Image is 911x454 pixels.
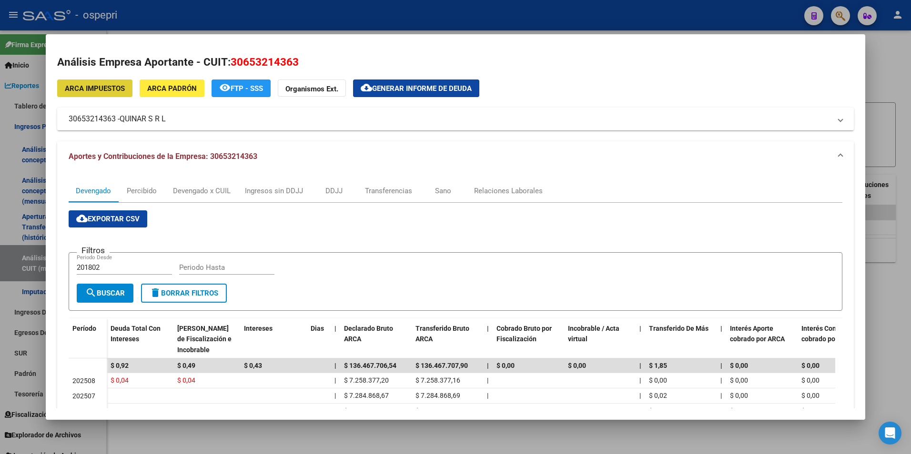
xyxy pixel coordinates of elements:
span: | [487,376,488,384]
button: ARCA Padrón [140,79,204,97]
span: | [639,407,641,415]
span: $ 0,43 [244,362,262,369]
div: Ingresos sin DDJJ [245,186,303,196]
button: Borrar Filtros [141,284,227,303]
span: [PERSON_NAME] de Fiscalización e Incobrable [177,325,232,354]
span: ARCA Impuestos [65,84,125,93]
datatable-header-cell: Transferido Bruto ARCA [412,318,483,360]
datatable-header-cell: | [717,318,726,360]
span: Deuda Total Con Intereses [111,325,161,343]
span: $ 0,00 [730,407,748,415]
datatable-header-cell: Deuda Bruta Neto de Fiscalización e Incobrable [173,318,240,360]
mat-expansion-panel-header: 30653214363 -QUINAR S R L [57,108,854,130]
span: $ 0,00 [730,362,748,369]
span: $ 0,00 [801,362,820,369]
span: $ 1,85 [649,362,667,369]
span: Interés Contribución cobrado por ARCA [801,325,863,343]
span: $ 0,49 [177,362,195,369]
div: Relaciones Laborales [474,186,543,196]
span: FTP - SSS [231,84,263,93]
span: | [334,407,336,415]
datatable-header-cell: Interés Aporte cobrado por ARCA [726,318,798,360]
span: Período [72,325,96,332]
datatable-header-cell: Incobrable / Acta virtual [564,318,636,360]
span: Transferido Bruto ARCA [415,325,469,343]
span: Aportes y Contribuciones de la Empresa: 30653214363 [69,152,257,161]
span: Buscar [85,289,125,297]
span: | [334,325,336,332]
strong: Organismos Ext. [285,85,338,93]
span: | [334,376,336,384]
span: Transferido De Más [649,325,709,332]
mat-panel-title: 30653214363 - [69,113,831,125]
span: Borrar Filtros [150,289,218,297]
span: $ 136.467.706,54 [344,362,396,369]
span: QUINAR S R L [120,113,166,125]
span: Dias [311,325,324,332]
div: Sano [435,186,451,196]
mat-icon: cloud_download [361,82,372,93]
div: Transferencias [365,186,412,196]
datatable-header-cell: Intereses [240,318,307,360]
datatable-header-cell: Declarado Bruto ARCA [340,318,412,360]
span: $ 0,04 [649,407,667,415]
span: $ 7.284.868,69 [415,392,460,399]
button: Exportar CSV [69,210,147,227]
mat-icon: remove_red_eye [219,82,231,93]
span: $ 0,00 [801,376,820,384]
span: $ 0,00 [801,407,820,415]
span: $ 11.272.797,85 [344,407,393,415]
span: Interés Aporte cobrado por ARCA [730,325,785,343]
span: | [639,392,641,399]
span: | [720,362,722,369]
datatable-header-cell: Dias [307,318,331,360]
button: FTP - SSS [212,79,271,97]
span: | [720,325,722,332]
span: Declarado Bruto ARCA [344,325,393,343]
datatable-header-cell: | [483,318,493,360]
span: 202506 [72,407,95,415]
span: | [487,392,488,399]
span: $ 0,02 [649,392,667,399]
div: DDJJ [325,186,343,196]
div: Percibido [127,186,157,196]
span: | [334,392,336,399]
div: Devengado [76,186,111,196]
span: $ 0,04 [177,376,195,384]
mat-icon: search [85,287,97,298]
span: 30653214363 [231,56,299,68]
datatable-header-cell: Transferido De Más [645,318,717,360]
span: | [487,362,489,369]
button: Organismos Ext. [278,79,346,97]
span: $ 7.284.868,67 [344,392,389,399]
span: $ 7.258.377,16 [415,376,460,384]
span: | [487,325,489,332]
span: $ 0,92 [111,362,129,369]
button: ARCA Impuestos [57,79,132,97]
span: Cobrado Bruto por Fiscalización [496,325,552,343]
span: | [487,407,488,415]
span: Incobrable / Acta virtual [568,325,619,343]
button: Buscar [77,284,133,303]
mat-icon: delete [150,287,161,298]
datatable-header-cell: | [636,318,645,360]
span: $ 0,00 [730,392,748,399]
span: $ 136.467.707,90 [415,362,468,369]
span: | [334,362,336,369]
span: | [720,392,722,399]
span: $ 0,00 [730,376,748,384]
span: Intereses [244,325,273,332]
span: ARCA Padrón [147,84,197,93]
datatable-header-cell: Período [69,318,107,358]
datatable-header-cell: Deuda Total Con Intereses [107,318,173,360]
span: $ 0,04 [111,376,129,384]
span: | [639,362,641,369]
span: 202508 [72,377,95,385]
h3: Filtros [77,245,110,256]
span: | [639,325,641,332]
h2: Análisis Empresa Aportante - CUIT: [57,54,854,70]
span: $ 0,00 [801,392,820,399]
datatable-header-cell: | [331,318,340,360]
datatable-header-cell: Interés Contribución cobrado por ARCA [798,318,869,360]
span: $ 0,00 [496,362,515,369]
